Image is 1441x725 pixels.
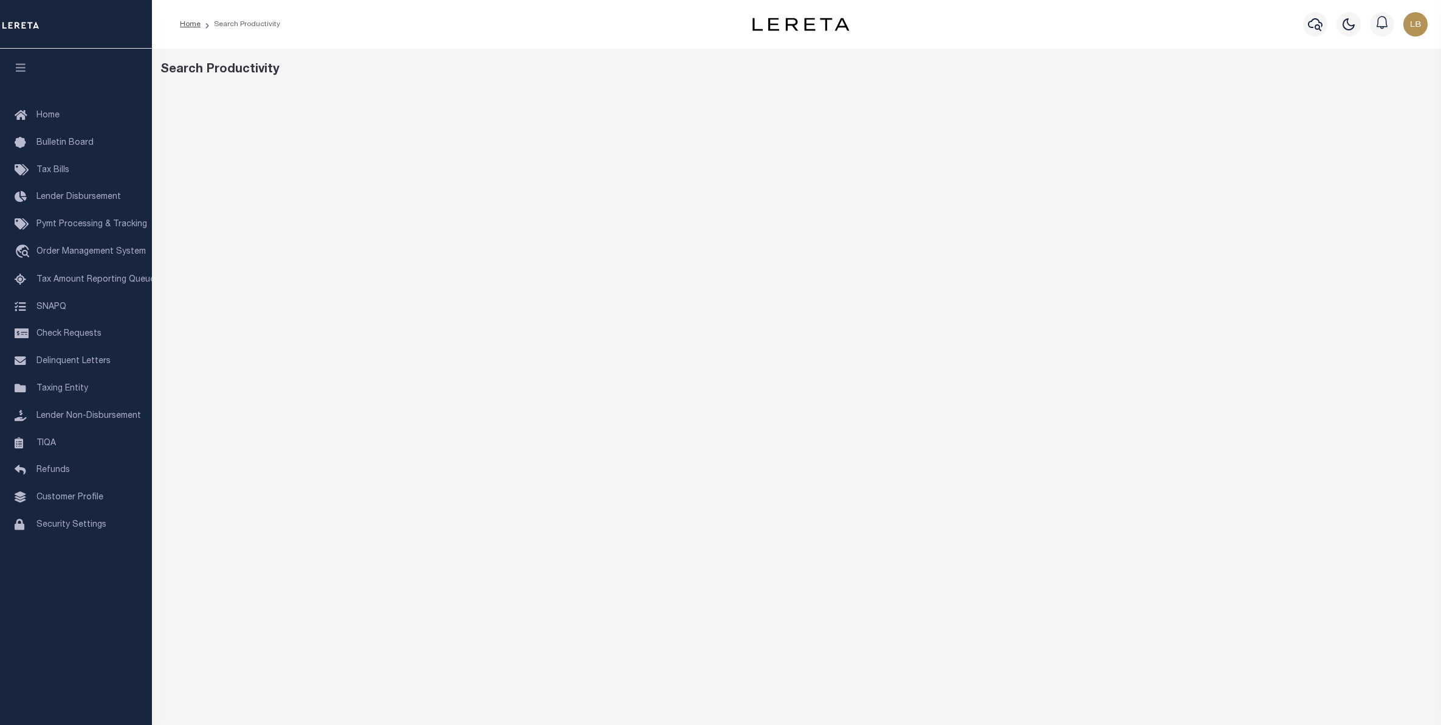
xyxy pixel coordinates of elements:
[752,18,850,31] img: logo-dark.svg
[201,19,280,30] li: Search Productivity
[36,384,88,393] span: Taxing Entity
[36,439,56,447] span: TIQA
[36,466,70,474] span: Refunds
[36,220,147,229] span: Pymt Processing & Tracking
[36,276,155,284] span: Tax Amount Reporting Queue
[36,302,66,311] span: SNAPQ
[36,139,94,147] span: Bulletin Board
[180,21,201,28] a: Home
[36,193,121,201] span: Lender Disbursement
[15,245,34,260] i: travel_explore
[36,412,141,420] span: Lender Non-Disbursement
[36,330,101,338] span: Check Requests
[36,248,146,256] span: Order Management System
[1403,12,1428,36] img: svg+xml;base64,PHN2ZyB4bWxucz0iaHR0cDovL3d3dy53My5vcmcvMjAwMC9zdmciIHBvaW50ZXItZXZlbnRzPSJub25lIi...
[36,166,69,175] span: Tax Bills
[36,493,103,502] span: Customer Profile
[36,521,106,529] span: Security Settings
[160,61,1433,79] div: Search Productivity
[36,357,111,366] span: Delinquent Letters
[36,111,60,120] span: Home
